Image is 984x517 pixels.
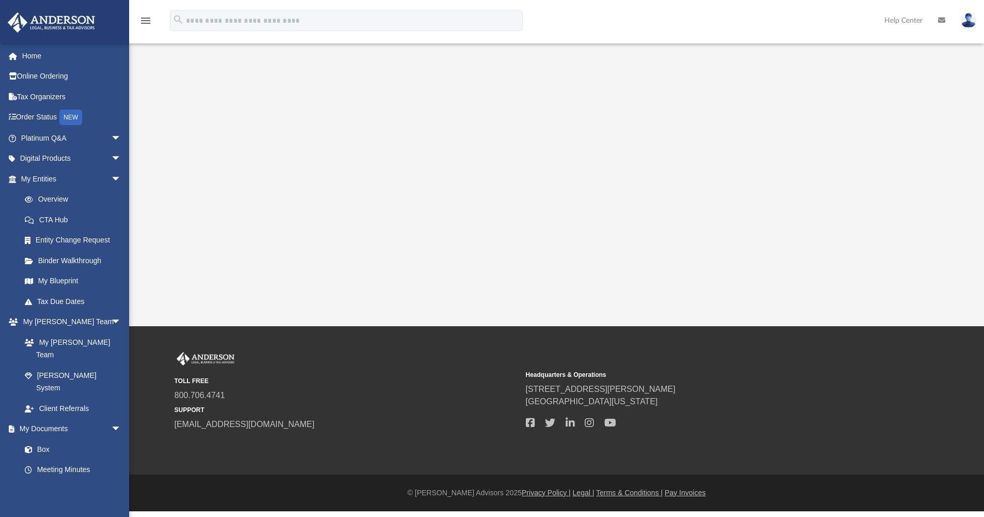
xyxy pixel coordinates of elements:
a: Pay Invoices [665,489,706,497]
a: Terms & Conditions | [596,489,663,497]
a: Meeting Minutes [14,460,132,480]
span: arrow_drop_down [111,148,132,170]
span: arrow_drop_down [111,169,132,190]
a: Legal | [573,489,595,497]
a: Platinum Q&Aarrow_drop_down [7,128,137,148]
a: Binder Walkthrough [14,250,137,271]
a: Overview [14,189,137,210]
a: My [PERSON_NAME] Team [14,332,127,365]
a: Box [14,439,127,460]
a: [EMAIL_ADDRESS][DOMAIN_NAME] [175,420,315,429]
a: 800.706.4741 [175,391,225,400]
a: Online Ordering [7,66,137,87]
a: My Blueprint [14,271,132,292]
a: CTA Hub [14,209,137,230]
a: Client Referrals [14,398,132,419]
a: Digital Productsarrow_drop_down [7,148,137,169]
a: Tax Organizers [7,86,137,107]
div: © [PERSON_NAME] Advisors 2025 [129,488,984,498]
i: menu [139,14,152,27]
a: Entity Change Request [14,230,137,251]
a: My Documentsarrow_drop_down [7,419,132,439]
a: Tax Due Dates [14,291,137,312]
a: [PERSON_NAME] System [14,365,132,398]
img: User Pic [961,13,976,28]
span: arrow_drop_down [111,312,132,333]
img: Anderson Advisors Platinum Portal [5,12,98,33]
a: menu [139,20,152,27]
a: [STREET_ADDRESS][PERSON_NAME] [526,385,676,393]
small: TOLL FREE [175,376,519,386]
span: arrow_drop_down [111,128,132,149]
a: Home [7,45,137,66]
a: [GEOGRAPHIC_DATA][US_STATE] [526,397,658,406]
div: NEW [59,110,82,125]
a: Forms Library [14,480,127,500]
img: Anderson Advisors Platinum Portal [175,352,237,366]
a: Privacy Policy | [522,489,571,497]
i: search [173,14,184,25]
a: Order StatusNEW [7,107,137,128]
small: Headquarters & Operations [526,370,870,379]
a: My Entitiesarrow_drop_down [7,169,137,189]
a: My [PERSON_NAME] Teamarrow_drop_down [7,312,132,332]
span: arrow_drop_down [111,419,132,440]
small: SUPPORT [175,405,519,415]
